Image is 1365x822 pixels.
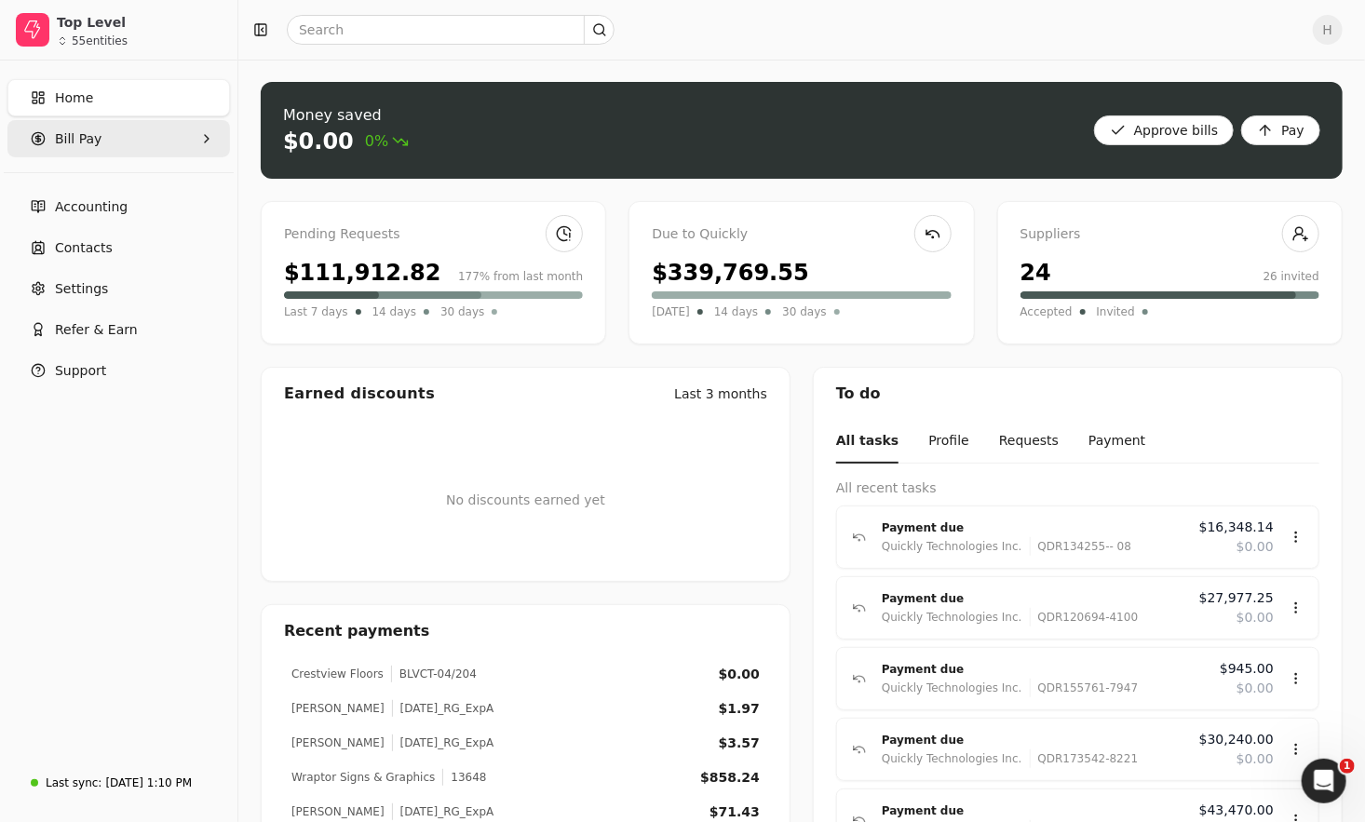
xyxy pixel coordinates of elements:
[1199,518,1274,537] span: $16,348.14
[284,303,348,321] span: Last 7 days
[392,803,494,820] div: [DATE]_RG_ExpA
[372,303,416,321] span: 14 days
[882,608,1022,627] div: Quickly Technologies Inc.
[652,256,809,290] div: $339,769.55
[287,15,615,45] input: Search
[7,311,230,348] button: Refer & Earn
[882,660,1205,679] div: Payment due
[55,88,93,108] span: Home
[1237,749,1274,769] span: $0.00
[714,303,758,321] span: 14 days
[1220,659,1274,679] span: $945.00
[652,303,690,321] span: [DATE]
[7,766,230,800] a: Last sync:[DATE] 1:10 PM
[719,699,760,719] div: $1.97
[284,224,583,245] div: Pending Requests
[674,384,767,404] div: Last 3 months
[882,537,1022,556] div: Quickly Technologies Inc.
[710,802,760,822] div: $71.43
[1020,224,1319,245] div: Suppliers
[7,229,230,266] a: Contacts
[1237,537,1274,557] span: $0.00
[440,303,484,321] span: 30 days
[7,188,230,225] a: Accounting
[1237,608,1274,627] span: $0.00
[1241,115,1320,145] button: Pay
[105,775,192,791] div: [DATE] 1:10 PM
[814,368,1342,420] div: To do
[1199,801,1274,820] span: $43,470.00
[458,268,583,285] div: 177% from last month
[999,420,1059,464] button: Requests
[1094,115,1235,145] button: Approve bills
[1313,15,1343,45] button: H
[55,197,128,217] span: Accounting
[55,279,108,299] span: Settings
[72,35,128,47] div: 55 entities
[782,303,826,321] span: 30 days
[700,768,760,788] div: $858.24
[392,700,494,717] div: [DATE]_RG_ExpA
[7,352,230,389] button: Support
[283,104,409,127] div: Money saved
[1097,303,1135,321] span: Invited
[836,478,1319,498] div: All recent tasks
[928,420,969,464] button: Profile
[882,802,1184,820] div: Payment due
[284,383,435,405] div: Earned discounts
[46,775,101,791] div: Last sync:
[57,13,222,32] div: Top Level
[291,666,384,682] div: Crestview Floors
[1302,759,1346,803] iframe: Intercom live chat
[391,666,477,682] div: BLVCT-04/204
[392,734,494,751] div: [DATE]_RG_ExpA
[882,679,1022,697] div: Quickly Technologies Inc.
[262,605,790,657] div: Recent payments
[882,519,1184,537] div: Payment due
[291,734,385,751] div: [PERSON_NAME]
[719,665,760,684] div: $0.00
[836,420,899,464] button: All tasks
[882,589,1184,608] div: Payment due
[446,461,605,540] div: No discounts earned yet
[1030,679,1139,697] div: QDR155761-7947
[1088,420,1145,464] button: Payment
[291,769,435,786] div: Wraptor Signs & Graphics
[1030,749,1139,768] div: QDR173542-8221
[365,130,409,153] span: 0%
[1264,268,1319,285] div: 26 invited
[1020,303,1073,321] span: Accepted
[55,129,101,149] span: Bill Pay
[55,361,106,381] span: Support
[55,320,138,340] span: Refer & Earn
[283,127,354,156] div: $0.00
[7,270,230,307] a: Settings
[1237,679,1274,698] span: $0.00
[882,731,1184,749] div: Payment due
[1030,608,1139,627] div: QDR120694-4100
[7,79,230,116] a: Home
[291,803,385,820] div: [PERSON_NAME]
[882,749,1022,768] div: Quickly Technologies Inc.
[55,238,113,258] span: Contacts
[1340,759,1355,774] span: 1
[719,734,760,753] div: $3.57
[291,700,385,717] div: [PERSON_NAME]
[1199,588,1274,608] span: $27,977.25
[442,769,486,786] div: 13648
[1020,256,1051,290] div: 24
[1199,730,1274,749] span: $30,240.00
[1030,537,1132,556] div: QDR134255-- 08
[284,256,441,290] div: $111,912.82
[7,120,230,157] button: Bill Pay
[652,224,951,245] div: Due to Quickly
